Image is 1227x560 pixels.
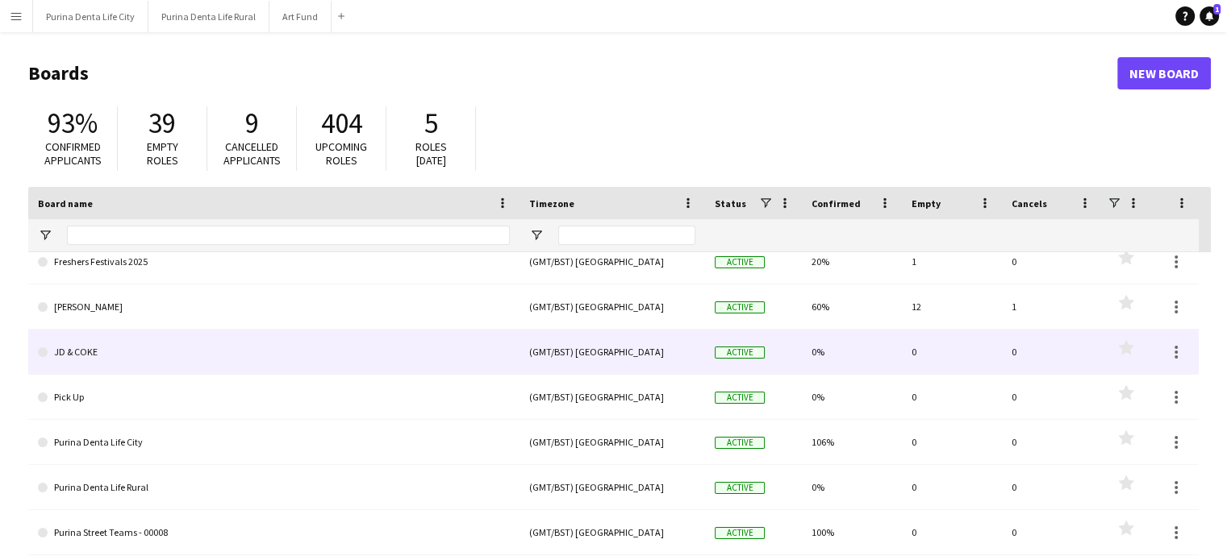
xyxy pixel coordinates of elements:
span: 1 [1213,4,1221,15]
div: 0 [902,330,1002,374]
span: 9 [245,106,259,141]
button: Purina Denta Life City [33,1,148,32]
span: 404 [321,106,362,141]
div: 0 [1002,510,1102,554]
span: Active [715,482,765,494]
div: 0 [1002,375,1102,419]
span: Active [715,346,765,359]
span: Active [715,256,765,268]
div: 20% [802,239,902,284]
div: 0% [802,375,902,419]
span: Timezone [529,197,574,209]
a: New Board [1117,57,1211,89]
button: Open Filter Menu [529,228,544,243]
span: Upcoming roles [315,139,367,168]
a: Pick Up [38,375,510,420]
span: Confirmed applicants [44,139,102,168]
div: (GMT/BST) [GEOGRAPHIC_DATA] [520,465,705,509]
button: Art Fund [269,1,332,32]
div: 0% [802,465,902,509]
span: 5 [424,106,438,141]
a: Purina Denta Life City [38,420,510,465]
span: 93% [48,106,98,141]
div: 0 [1002,330,1102,374]
div: 0 [902,420,1002,464]
h1: Boards [28,61,1117,85]
div: 0 [902,465,1002,509]
span: Empty [912,197,941,209]
div: (GMT/BST) [GEOGRAPHIC_DATA] [520,239,705,284]
a: Freshers Festivals 2025 [38,239,510,284]
span: Active [715,392,765,404]
div: 60% [802,284,902,329]
div: 0 [1002,465,1102,509]
div: 106% [802,420,902,464]
div: (GMT/BST) [GEOGRAPHIC_DATA] [520,510,705,554]
button: Purina Denta Life Rural [148,1,269,32]
div: (GMT/BST) [GEOGRAPHIC_DATA] [520,420,705,464]
span: Confirmed [812,197,861,209]
div: (GMT/BST) [GEOGRAPHIC_DATA] [520,330,705,374]
a: [PERSON_NAME] [38,284,510,330]
span: Empty roles [147,139,178,168]
a: 1 [1200,6,1219,26]
div: 0 [1002,239,1102,284]
div: 0% [802,330,902,374]
a: JD & COKE [38,330,510,375]
a: Purina Denta Life Rural [38,465,510,510]
div: 100% [802,510,902,554]
span: Active [715,301,765,313]
a: Purina Street Teams - 00008 [38,510,510,555]
div: 0 [1002,420,1102,464]
span: Active [715,437,765,449]
input: Board name Filter Input [67,226,510,245]
div: 0 [902,375,1002,419]
span: 39 [148,106,176,141]
input: Timezone Filter Input [558,226,695,245]
div: (GMT/BST) [GEOGRAPHIC_DATA] [520,284,705,329]
div: 1 [902,239,1002,284]
span: Roles [DATE] [415,139,447,168]
div: 12 [902,284,1002,329]
div: 0 [902,510,1002,554]
span: Cancelled applicants [223,139,281,168]
span: Board name [38,197,93,209]
div: (GMT/BST) [GEOGRAPHIC_DATA] [520,375,705,419]
span: Cancels [1012,197,1047,209]
span: Status [715,197,746,209]
div: 1 [1002,284,1102,329]
span: Active [715,527,765,539]
button: Open Filter Menu [38,228,52,243]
